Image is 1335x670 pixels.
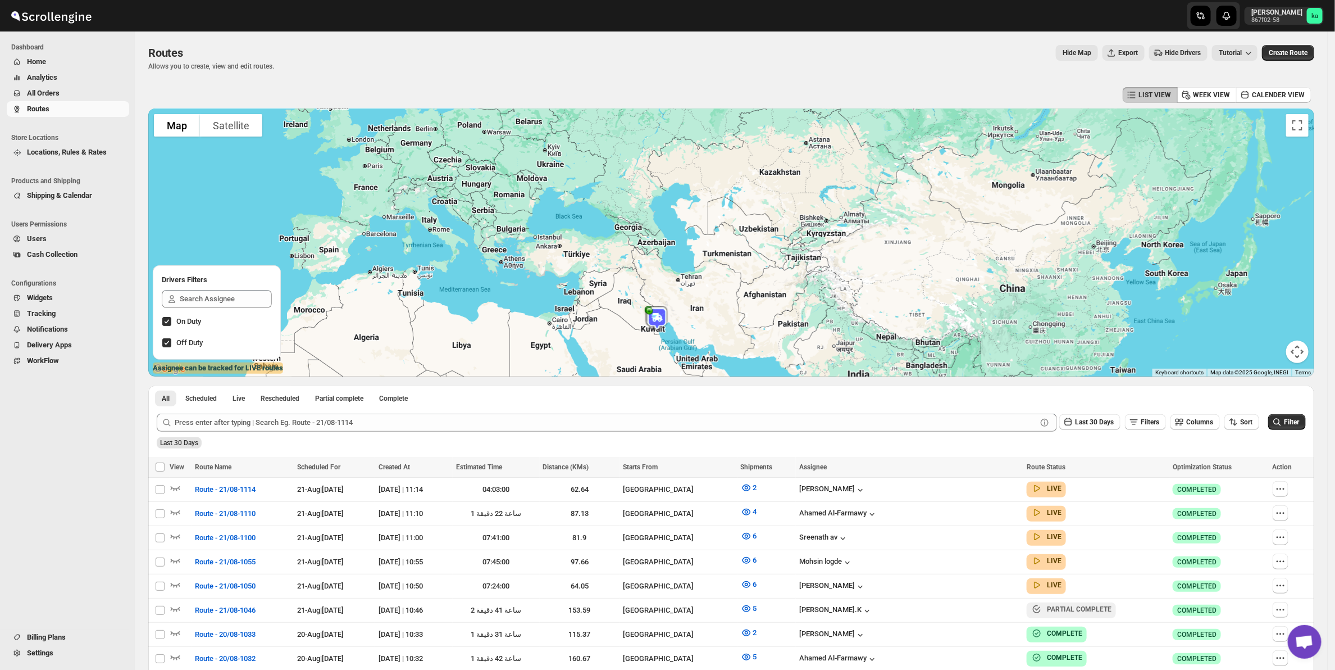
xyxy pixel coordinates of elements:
[195,653,256,664] span: Route - 20/08-1032
[1311,12,1318,20] text: ka
[543,508,617,519] div: 87.13
[543,532,617,544] div: 81.9
[298,654,344,663] span: 20-Aug | [DATE]
[741,463,773,471] span: Shipments
[456,484,536,495] div: 04:03:00
[1240,418,1252,426] span: Sort
[623,484,733,495] div: [GEOGRAPHIC_DATA]
[1186,418,1213,426] span: Columns
[1047,533,1061,541] b: LIVE
[148,62,274,71] p: Allows you to create, view and edit routes.
[1075,418,1114,426] span: Last 30 Days
[456,653,536,664] div: 1 ساعة 42 دقيقة
[379,605,449,616] div: [DATE] | 10:46
[456,605,536,616] div: 2 ساعة 41 دقيقة
[27,191,92,200] span: Shipping & Calendar
[1262,45,1314,61] button: Create Route
[1177,558,1216,567] span: COMPLETED
[623,653,733,664] div: [GEOGRAPHIC_DATA]
[753,580,757,588] span: 6
[1031,652,1082,663] button: COMPLETE
[379,629,449,640] div: [DATE] | 10:33
[1251,17,1302,24] p: 867f02-58
[799,654,878,665] div: Ahamed Al-Farmawy
[623,508,733,519] div: [GEOGRAPHIC_DATA]
[27,105,49,113] span: Routes
[1155,369,1204,377] button: Keyboard shortcuts
[188,650,262,668] button: Route - 20/08-1032
[1047,605,1111,613] b: PARTIAL COMPLETE
[1031,555,1061,567] button: LIVE
[1170,414,1220,430] button: Columns
[27,633,66,641] span: Billing Plans
[27,293,53,302] span: Widgets
[1177,654,1216,663] span: COMPLETED
[1031,628,1082,639] button: COMPLETE
[1177,485,1216,494] span: COMPLETED
[27,89,60,97] span: All Orders
[1177,630,1216,639] span: COMPLETED
[7,231,129,247] button: Users
[298,558,344,566] span: 21-Aug | [DATE]
[734,624,764,642] button: 2
[188,626,262,644] button: Route - 20/08-1033
[170,463,184,471] span: View
[1165,48,1201,57] span: Hide Drivers
[1307,8,1323,24] span: khaled alrashidi
[1177,582,1216,591] span: COMPLETED
[753,532,757,540] span: 6
[623,581,733,592] div: [GEOGRAPHIC_DATA]
[1286,114,1309,137] button: Toggle fullscreen view
[1193,90,1230,99] span: WEEK VIEW
[734,503,764,521] button: 4
[623,556,733,568] div: [GEOGRAPHIC_DATA]
[1063,48,1091,57] span: Hide Map
[7,70,129,85] button: Analytics
[7,337,129,353] button: Delivery Apps
[195,484,256,495] span: Route - 21/08-1114
[1268,414,1306,430] button: Filter
[1149,45,1208,61] button: Hide Drivers
[315,394,363,403] span: Partial complete
[1118,48,1138,57] span: Export
[456,556,536,568] div: 07:45:00
[1031,507,1061,518] button: LIVE
[543,484,617,495] div: 62.64
[188,529,262,547] button: Route - 21/08-1100
[543,556,617,568] div: 97.66
[753,604,757,613] span: 5
[233,394,245,403] span: Live
[176,338,203,347] span: Off Duty
[1219,49,1242,57] span: Tutorial
[1047,630,1082,637] b: COMPLETE
[379,581,449,592] div: [DATE] | 10:50
[1273,463,1292,471] span: Action
[27,234,47,243] span: Users
[623,532,733,544] div: [GEOGRAPHIC_DATA]
[379,463,410,471] span: Created At
[543,605,617,616] div: 153.59
[154,114,200,137] button: Show street map
[298,533,344,542] span: 21-Aug | [DATE]
[7,645,129,661] button: Settings
[27,356,59,365] span: WorkFlow
[200,114,262,137] button: Show satellite imagery
[298,463,341,471] span: Scheduled For
[27,73,57,82] span: Analytics
[298,606,344,614] span: 21-Aug | [DATE]
[153,363,283,374] label: Assignee can be tracked for LIVE routes
[185,394,217,403] span: Scheduled
[188,505,262,523] button: Route - 21/08-1110
[195,508,256,519] span: Route - 21/08-1110
[11,133,129,142] span: Store Locations
[1173,463,1232,471] span: Optimization Status
[188,577,262,595] button: Route - 21/08-1050
[1210,369,1288,375] span: Map data ©2025 Google, INEGI
[7,306,129,322] button: Tracking
[799,630,866,641] div: [PERSON_NAME]
[1177,606,1216,615] span: COMPLETED
[543,653,617,664] div: 160.67
[623,463,658,471] span: Starts From
[623,605,733,616] div: [GEOGRAPHIC_DATA]
[753,628,757,637] span: 2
